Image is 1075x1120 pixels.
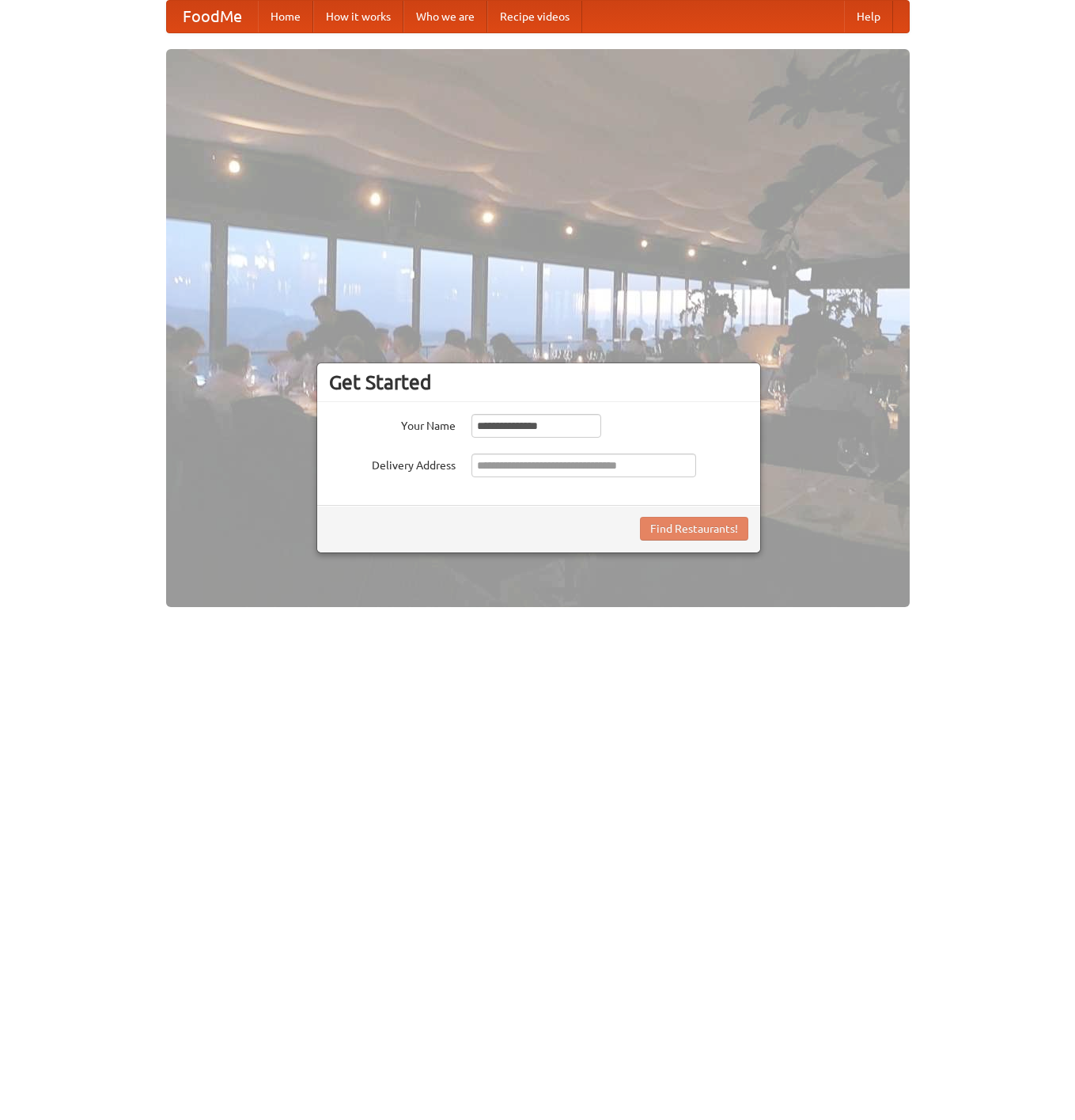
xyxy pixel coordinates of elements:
[487,1,582,32] a: Recipe videos
[640,517,748,541] button: Find Restaurants!
[167,1,258,32] a: FoodMe
[258,1,313,32] a: Home
[329,370,748,394] h3: Get Started
[329,454,456,473] label: Delivery Address
[329,414,456,434] label: Your Name
[844,1,893,32] a: Help
[313,1,403,32] a: How it works
[403,1,487,32] a: Who we are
